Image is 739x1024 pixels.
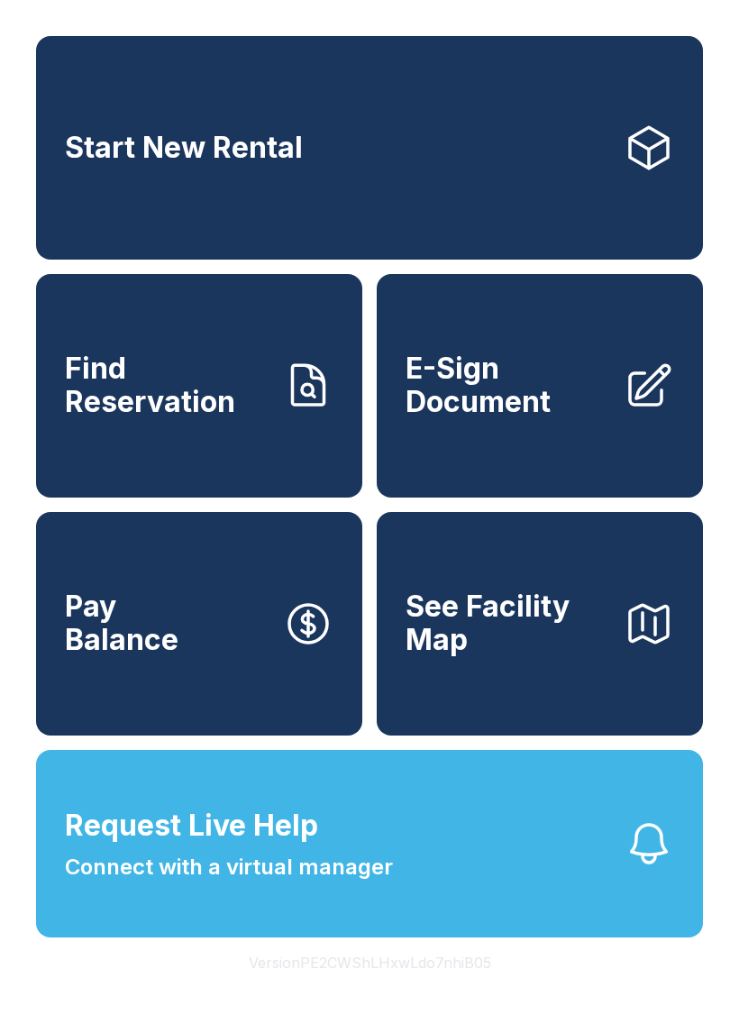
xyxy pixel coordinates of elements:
a: Find Reservation [36,274,362,498]
button: VersionPE2CWShLHxwLdo7nhiB05 [234,937,506,988]
span: Find Reservation [65,352,269,418]
span: E-Sign Document [406,352,609,418]
span: Pay Balance [65,590,178,656]
span: Connect with a virtual manager [65,851,393,883]
a: PayBalance [36,512,362,736]
a: Start New Rental [36,36,703,260]
span: Start New Rental [65,132,303,165]
span: Request Live Help [65,804,318,847]
a: E-Sign Document [377,274,703,498]
span: See Facility Map [406,590,609,656]
button: See Facility Map [377,512,703,736]
button: Request Live HelpConnect with a virtual manager [36,750,703,937]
